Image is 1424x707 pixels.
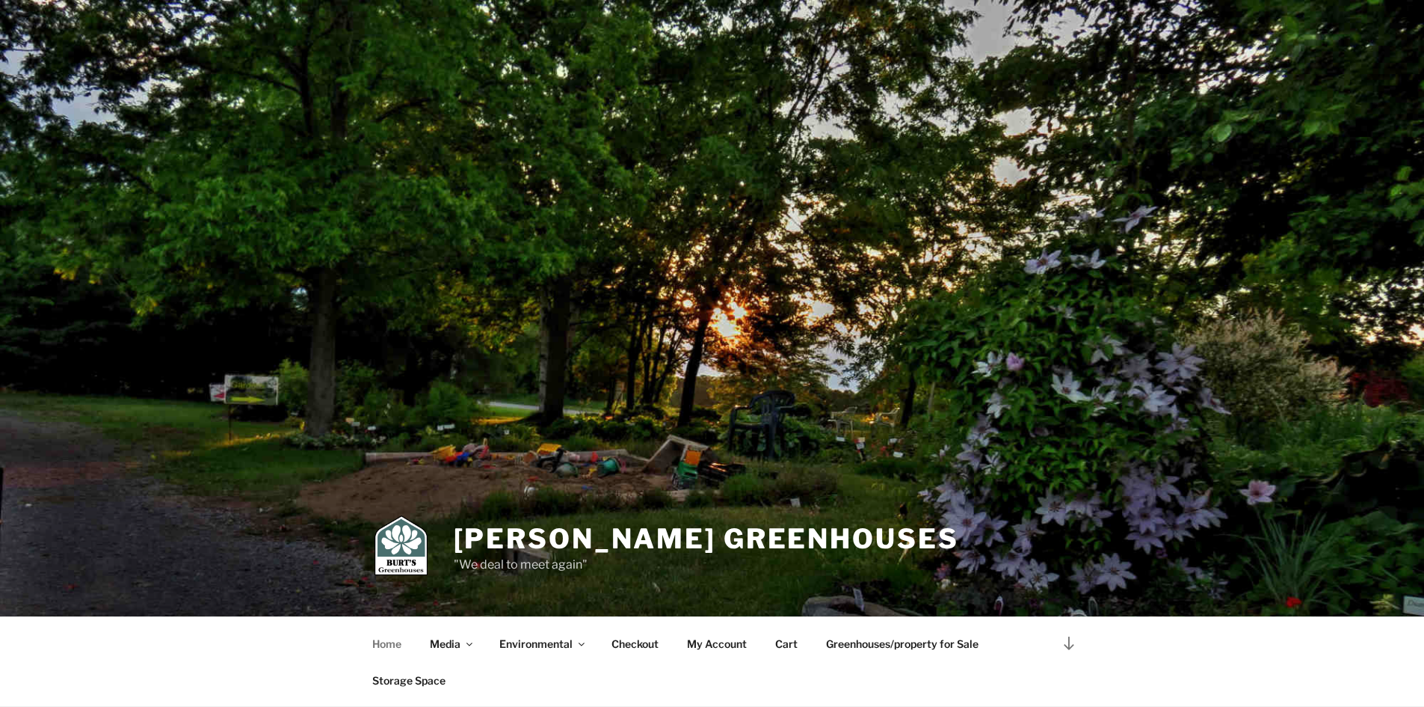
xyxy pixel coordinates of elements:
[599,625,672,662] a: Checkout
[454,556,959,574] p: "We deal to meet again"
[417,625,484,662] a: Media
[360,625,1065,699] nav: Top Menu
[674,625,760,662] a: My Account
[375,515,428,575] img: Burt's Greenhouses
[813,625,992,662] a: Greenhouses/property for Sale
[487,625,597,662] a: Environmental
[360,662,459,699] a: Storage Space
[762,625,811,662] a: Cart
[360,625,415,662] a: Home
[454,522,959,555] a: [PERSON_NAME] Greenhouses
